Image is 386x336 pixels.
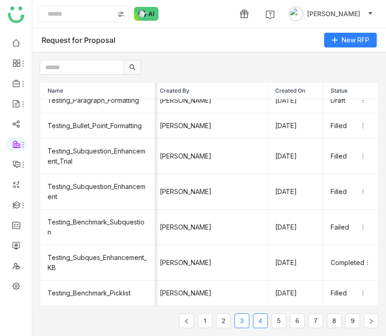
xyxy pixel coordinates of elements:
[235,314,249,328] a: 3
[324,33,377,47] button: New RFP
[198,313,212,328] li: 1
[268,245,323,281] td: [DATE]
[40,113,156,139] td: Testing_Bullet_Point_Formatting
[331,187,371,197] div: Filled
[290,314,304,328] a: 6
[287,6,375,21] button: [PERSON_NAME]
[40,88,156,113] td: Testing_Paragraph_Formatting
[364,313,379,328] button: Next Page
[268,113,323,139] td: [DATE]
[152,281,268,306] td: [PERSON_NAME]
[331,258,371,268] div: Completed
[331,288,371,298] div: Filled
[327,314,341,328] a: 8
[40,174,156,210] td: Testing_Subquestion_Enhancement
[289,6,303,21] img: avatar
[152,139,268,174] td: [PERSON_NAME]
[323,83,379,99] th: Status
[42,35,115,45] div: Request for Proposal
[268,139,323,174] td: [DATE]
[179,313,194,328] button: Previous Page
[331,151,371,161] div: Filled
[198,314,212,328] a: 1
[331,222,371,232] div: Failed
[40,281,156,306] td: Testing_Benchmark_Picklist
[152,113,268,139] td: [PERSON_NAME]
[216,313,231,328] li: 2
[268,83,323,99] th: Created On
[345,313,360,328] li: 9
[308,313,323,328] li: 7
[272,314,286,328] a: 5
[271,313,286,328] li: 5
[97,83,152,99] th: Due Date
[268,174,323,210] td: [DATE]
[40,83,156,99] th: Name
[40,210,156,245] td: Testing_Benchmark_Subquestion
[342,35,369,45] span: New RFP
[117,11,125,18] img: search-type.svg
[134,7,159,21] img: ask-buddy-normal.svg
[40,139,156,174] td: Testing_Subquestion_Enhancement_Trial
[235,313,249,328] li: 3
[217,314,230,328] a: 2
[268,210,323,245] td: [DATE]
[152,88,268,113] td: [PERSON_NAME]
[307,9,360,19] span: [PERSON_NAME]
[331,121,371,131] div: Filled
[331,95,371,106] div: Draft
[346,314,360,328] a: 9
[268,88,323,113] td: [DATE]
[253,313,268,328] li: 4
[8,6,24,23] img: logo
[152,210,268,245] td: [PERSON_NAME]
[253,314,267,328] a: 4
[152,174,268,210] td: [PERSON_NAME]
[265,10,275,19] img: help.svg
[309,314,323,328] a: 7
[40,245,156,281] td: Testing_Subques_Enhancement_KB
[152,83,268,99] th: Created By
[268,281,323,306] td: [DATE]
[152,245,268,281] td: [PERSON_NAME]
